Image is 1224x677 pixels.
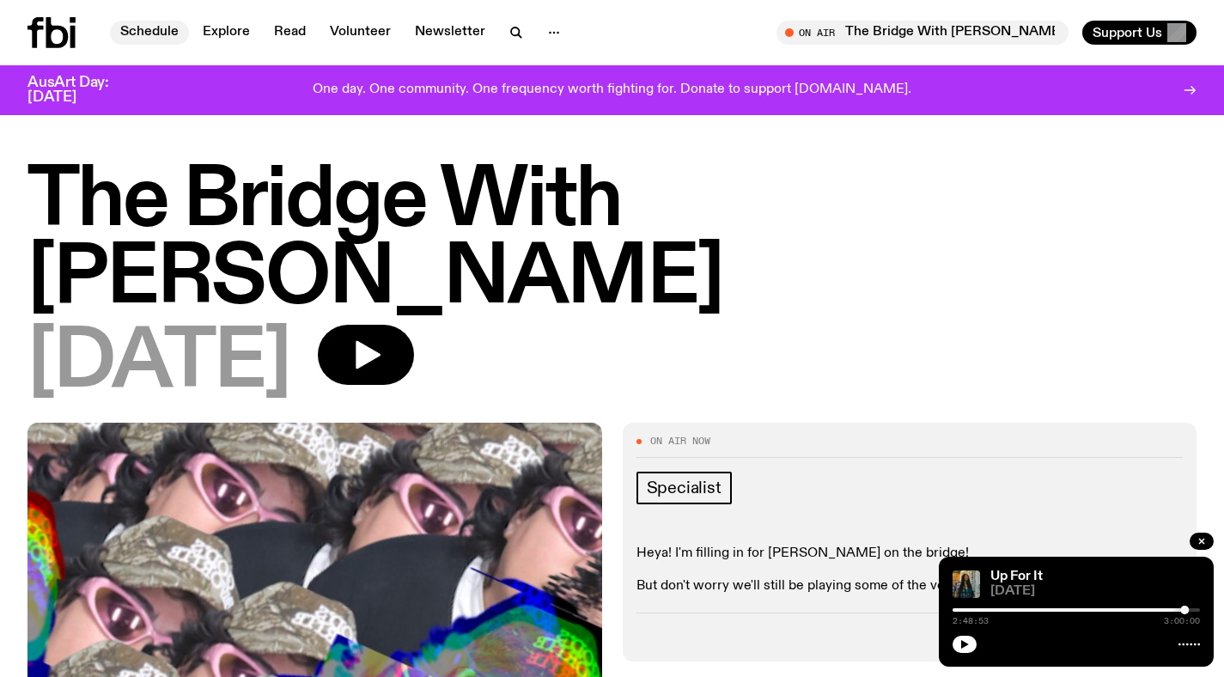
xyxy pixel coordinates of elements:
a: Schedule [110,21,189,45]
button: On AirThe Bridge With [PERSON_NAME] [776,21,1069,45]
span: 3:00:00 [1164,617,1200,625]
a: Explore [192,21,260,45]
img: Ify - a Brown Skin girl with black braided twists, looking up to the side with her tongue stickin... [953,570,980,598]
a: Specialist [636,472,732,504]
a: Newsletter [405,21,496,45]
button: Support Us [1082,21,1197,45]
a: Read [264,21,316,45]
span: [DATE] [27,325,290,402]
span: Specialist [647,479,722,497]
a: Volunteer [320,21,401,45]
h1: The Bridge With [PERSON_NAME] [27,163,1197,318]
span: [DATE] [990,585,1200,598]
a: Up For It [990,570,1043,583]
p: One day. One community. One frequency worth fighting for. Donate to support [DOMAIN_NAME]. [313,82,911,98]
p: Heya! I'm filling in for [PERSON_NAME] on the bridge! But don't worry we'll still be playing some... [636,546,1184,595]
span: On Air Now [650,436,710,446]
h3: AusArt Day: [DATE] [27,76,137,105]
span: 2:48:53 [953,617,989,625]
span: Support Us [1093,25,1162,40]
